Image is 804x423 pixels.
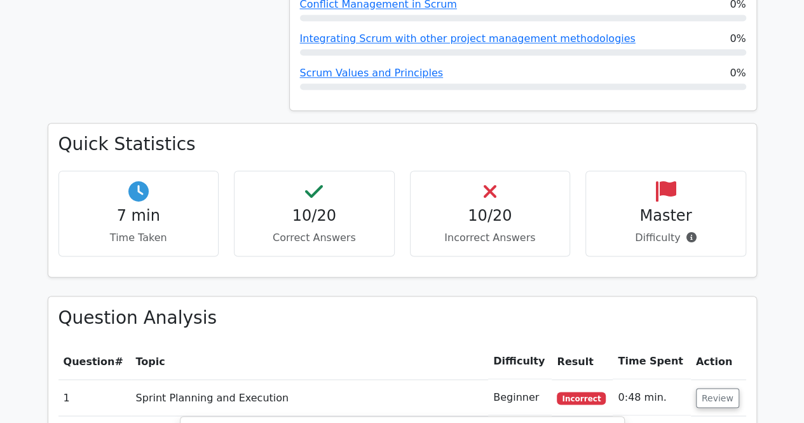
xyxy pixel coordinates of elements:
td: Sprint Planning and Execution [131,379,489,415]
th: Action [691,343,746,379]
td: 0:48 min. [613,379,690,415]
span: Question [64,355,115,367]
p: Incorrect Answers [421,230,560,246]
h4: 10/20 [245,207,384,225]
a: Scrum Values and Principles [300,67,443,79]
h4: 7 min [69,207,208,225]
th: # [58,343,131,379]
p: Time Taken [69,230,208,246]
h3: Quick Statistics [58,134,746,155]
p: Difficulty [596,230,735,246]
span: 0% [730,66,746,81]
th: Topic [131,343,489,379]
a: Integrating Scrum with other project management methodologies [300,32,636,45]
h4: 10/20 [421,207,560,225]
span: 0% [730,31,746,46]
button: Review [696,388,739,408]
th: Difficulty [488,343,552,379]
td: 1 [58,379,131,415]
h4: Master [596,207,735,225]
span: Incorrect [557,392,606,405]
th: Result [552,343,613,379]
th: Time Spent [613,343,690,379]
td: Beginner [488,379,552,415]
h3: Question Analysis [58,307,746,328]
p: Correct Answers [245,230,384,246]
